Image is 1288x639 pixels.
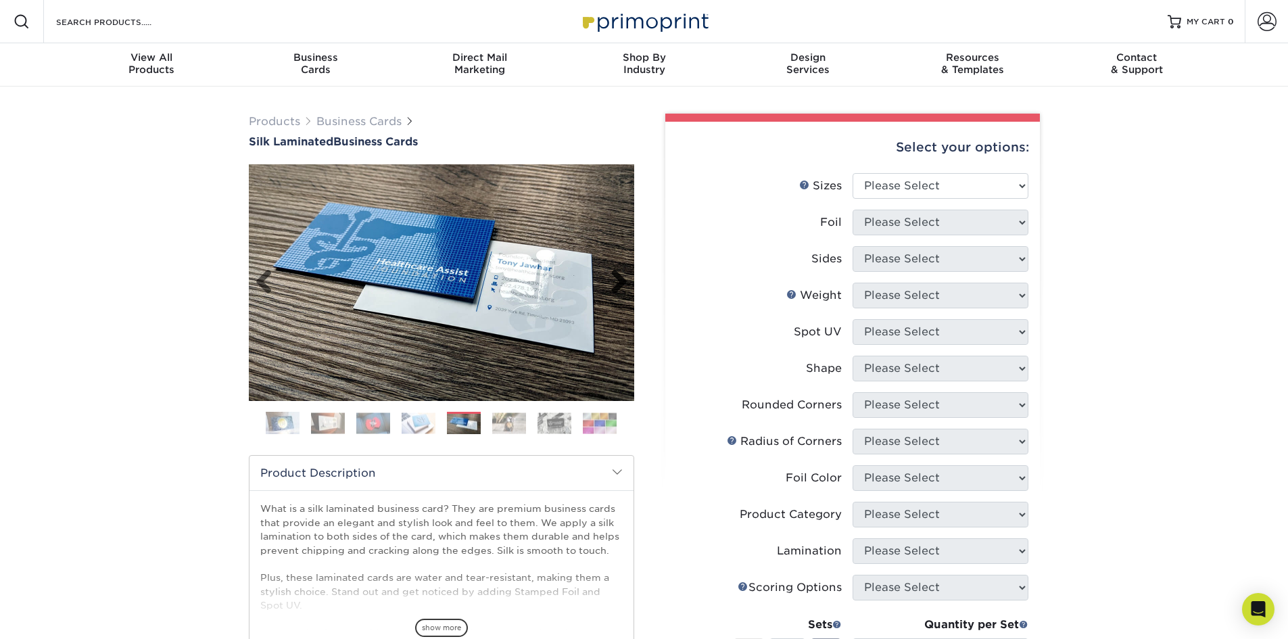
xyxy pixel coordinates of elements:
[786,287,842,304] div: Weight
[562,51,726,76] div: Industry
[70,43,234,87] a: View AllProducts
[727,433,842,450] div: Radius of Corners
[398,51,562,76] div: Marketing
[726,51,890,64] span: Design
[1055,51,1219,64] span: Contact
[447,414,481,435] img: Business Cards 05
[726,43,890,87] a: DesignServices
[890,43,1055,87] a: Resources& Templates
[853,617,1028,633] div: Quantity per Set
[726,51,890,76] div: Services
[890,51,1055,64] span: Resources
[562,51,726,64] span: Shop By
[266,406,300,440] img: Business Cards 01
[316,115,402,128] a: Business Cards
[1187,16,1225,28] span: MY CART
[583,412,617,433] img: Business Cards 08
[806,360,842,377] div: Shape
[55,14,187,30] input: SEARCH PRODUCTS.....
[233,51,398,64] span: Business
[492,412,526,433] img: Business Cards 06
[1055,43,1219,87] a: Contact& Support
[398,51,562,64] span: Direct Mail
[70,51,234,76] div: Products
[398,43,562,87] a: Direct MailMarketing
[777,543,842,559] div: Lamination
[233,51,398,76] div: Cards
[311,412,345,433] img: Business Cards 02
[738,579,842,596] div: Scoring Options
[577,7,712,36] img: Primoprint
[402,412,435,433] img: Business Cards 04
[1228,17,1234,26] span: 0
[1242,593,1274,625] div: Open Intercom Messenger
[890,51,1055,76] div: & Templates
[415,619,468,637] span: show more
[811,251,842,267] div: Sides
[734,617,842,633] div: Sets
[233,43,398,87] a: BusinessCards
[538,412,571,433] img: Business Cards 07
[249,456,634,490] h2: Product Description
[249,135,333,148] span: Silk Laminated
[742,397,842,413] div: Rounded Corners
[799,178,842,194] div: Sizes
[356,412,390,433] img: Business Cards 03
[1055,51,1219,76] div: & Support
[794,324,842,340] div: Spot UV
[70,51,234,64] span: View All
[3,598,115,634] iframe: Google Customer Reviews
[676,122,1029,173] div: Select your options:
[820,214,842,231] div: Foil
[562,43,726,87] a: Shop ByIndustry
[249,164,634,401] img: Silk Laminated 05
[786,470,842,486] div: Foil Color
[740,506,842,523] div: Product Category
[249,135,634,148] a: Silk LaminatedBusiness Cards
[249,115,300,128] a: Products
[249,135,634,148] h1: Business Cards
